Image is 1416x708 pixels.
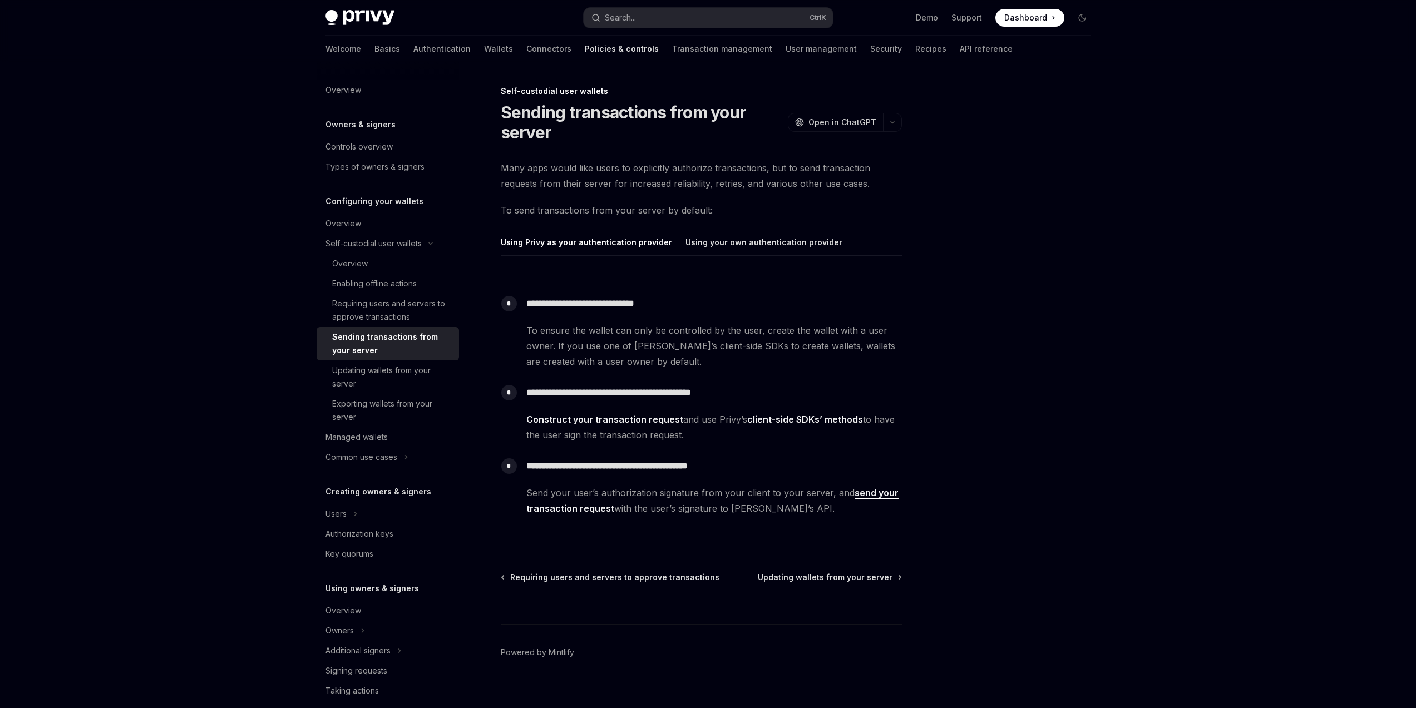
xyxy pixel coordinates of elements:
span: and use Privy’s to have the user sign the transaction request. [526,412,901,443]
a: Construct your transaction request [526,414,683,425]
div: Owners [325,624,354,637]
div: Overview [325,217,361,230]
a: Sending transactions from your server [317,327,459,360]
button: Toggle Owners section [317,621,459,641]
span: Dashboard [1004,12,1047,23]
h5: Configuring your wallets [325,195,423,208]
div: Updating wallets from your server [332,364,452,390]
a: Types of owners & signers [317,157,459,177]
span: Ctrl K [810,13,826,22]
span: To ensure the wallet can only be controlled by the user, create the wallet with a user owner. If ... [526,323,901,369]
img: dark logo [325,10,394,26]
div: Managed wallets [325,430,388,444]
div: Search... [605,11,636,24]
a: Overview [317,601,459,621]
a: Taking actions [317,681,459,701]
div: Requiring users and servers to approve transactions [332,297,452,324]
span: Updating wallets from your server [758,572,892,583]
a: Updating wallets from your server [758,572,901,583]
a: Updating wallets from your server [317,360,459,394]
button: Open search [584,8,833,28]
div: Additional signers [325,644,391,657]
h1: Sending transactions from your server [501,102,783,142]
a: Authorization keys [317,524,459,544]
div: Using Privy as your authentication provider [501,229,672,255]
a: Dashboard [995,9,1064,27]
div: Overview [325,604,361,617]
div: Authorization keys [325,527,393,541]
a: Overview [317,214,459,234]
span: Many apps would like users to explicitly authorize transactions, but to send transaction requests... [501,160,902,191]
a: Overview [317,80,459,100]
button: Toggle Users section [317,504,459,524]
a: Controls overview [317,137,459,157]
a: Welcome [325,36,361,62]
a: Wallets [484,36,513,62]
span: Send your user’s authorization signature from your client to your server, and with the user’s sig... [526,485,901,516]
a: API reference [960,36,1013,62]
div: Sending transactions from your server [332,330,452,357]
a: Policies & controls [585,36,659,62]
div: Self-custodial user wallets [325,237,422,250]
a: Powered by Mintlify [501,647,574,658]
button: Open in ChatGPT [788,113,883,132]
div: Self-custodial user wallets [501,86,902,97]
a: Signing requests [317,661,459,681]
h5: Using owners & signers [325,582,419,595]
a: User management [786,36,857,62]
div: Types of owners & signers [325,160,425,174]
button: Toggle Self-custodial user wallets section [317,234,459,254]
div: Key quorums [325,547,373,561]
a: Requiring users and servers to approve transactions [317,294,459,327]
a: Demo [916,12,938,23]
button: Toggle Additional signers section [317,641,459,661]
span: To send transactions from your server by default: [501,202,902,218]
h5: Creating owners & signers [325,485,431,498]
a: Support [951,12,982,23]
span: Open in ChatGPT [808,117,876,128]
a: Requiring users and servers to approve transactions [502,572,719,583]
div: Controls overview [325,140,393,154]
a: Managed wallets [317,427,459,447]
button: Toggle dark mode [1073,9,1091,27]
div: Enabling offline actions [332,277,417,290]
a: Authentication [413,36,471,62]
div: Using your own authentication provider [685,229,842,255]
a: Security [870,36,902,62]
a: client-side SDKs’ methods [747,414,863,425]
a: Exporting wallets from your server [317,394,459,427]
span: Requiring users and servers to approve transactions [510,572,719,583]
button: Toggle Common use cases section [317,447,459,467]
div: Common use cases [325,450,397,464]
a: Connectors [526,36,571,62]
a: Enabling offline actions [317,274,459,294]
div: Overview [325,83,361,97]
div: Signing requests [325,664,387,677]
a: Key quorums [317,544,459,564]
div: Taking actions [325,684,379,697]
div: Users [325,507,347,521]
a: Recipes [915,36,946,62]
h5: Owners & signers [325,118,396,131]
a: Overview [317,254,459,274]
div: Overview [332,257,368,270]
a: Basics [374,36,400,62]
a: Transaction management [672,36,772,62]
div: Exporting wallets from your server [332,397,452,424]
